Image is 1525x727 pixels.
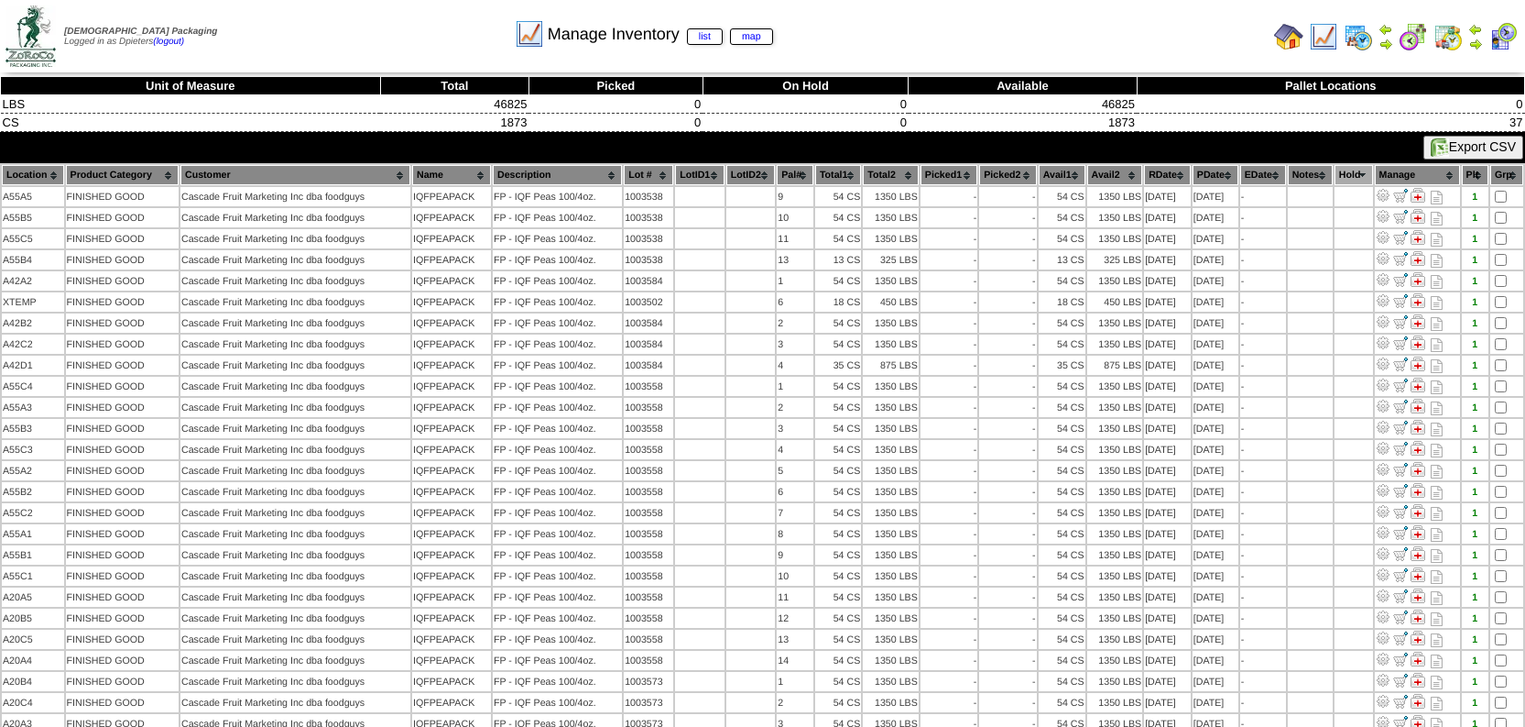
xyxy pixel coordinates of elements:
[493,187,622,206] td: FP - IQF Peas 100/4oz.
[1393,188,1408,203] img: Move
[1411,483,1425,498] img: Manage Hold
[1240,208,1286,227] td: -
[1039,208,1085,227] td: 54 CS
[1376,420,1390,435] img: Adjust
[1087,356,1143,375] td: 875 LBS
[1393,209,1408,224] img: Move
[1144,292,1191,312] td: [DATE]
[1411,631,1425,645] img: Manage Hold
[863,271,919,291] td: 1350 LBS
[1393,272,1408,287] img: Move
[863,208,919,227] td: 1350 LBS
[815,314,861,333] td: 54 CS
[548,25,773,44] span: Manage Inventory
[153,37,184,47] a: (logout)
[1193,250,1238,270] td: [DATE]
[2,271,64,291] td: A42A2
[515,19,544,49] img: line_graph.gif
[1393,504,1408,519] img: Move
[1423,136,1523,160] button: Export CSV
[1431,359,1443,373] i: Note
[624,314,673,333] td: 1003584
[1240,292,1286,312] td: -
[2,229,64,248] td: A55C5
[863,187,919,206] td: 1350 LBS
[1393,610,1408,624] img: Move
[2,208,64,227] td: A55B5
[1393,546,1408,561] img: Move
[1431,296,1443,310] i: Note
[1399,22,1428,51] img: calendarblend.gif
[1039,292,1085,312] td: 18 CS
[1087,314,1143,333] td: 1350 LBS
[1087,335,1143,354] td: 1350 LBS
[1376,589,1390,603] img: Adjust
[1378,22,1393,37] img: arrowleft.gif
[412,229,491,248] td: IQFPEAPACK
[624,229,673,248] td: 1003538
[180,250,410,270] td: Cascade Fruit Marketing Inc dba foodguys
[1463,318,1487,329] div: 1
[66,208,179,227] td: FINISHED GOOD
[979,314,1036,333] td: -
[863,229,919,248] td: 1350 LBS
[624,165,673,185] th: Lot #
[66,356,179,375] td: FINISHED GOOD
[1193,314,1238,333] td: [DATE]
[1240,335,1286,354] td: -
[863,356,919,375] td: 875 LBS
[1393,589,1408,603] img: Move
[1039,187,1085,206] td: 54 CS
[1463,213,1487,224] div: 1
[1411,251,1425,266] img: Manage Hold
[493,250,622,270] td: FP - IQF Peas 100/4oz.
[66,314,179,333] td: FINISHED GOOD
[412,250,491,270] td: IQFPEAPACK
[815,229,861,248] td: 54 CS
[180,335,410,354] td: Cascade Fruit Marketing Inc dba foodguys
[180,165,410,185] th: Customer
[863,335,919,354] td: 1350 LBS
[1039,250,1085,270] td: 13 CS
[909,77,1137,95] th: Available
[412,271,491,291] td: IQFPEAPACK
[1193,165,1238,185] th: PDate
[180,229,410,248] td: Cascade Fruit Marketing Inc dba foodguys
[493,335,622,354] td: FP - IQF Peas 100/4oz.
[2,292,64,312] td: XTEMP
[180,356,410,375] td: Cascade Fruit Marketing Inc dba foodguys
[1431,138,1449,157] img: excel.gif
[1462,165,1488,185] th: Plt
[1375,165,1460,185] th: Manage
[1193,187,1238,206] td: [DATE]
[777,335,813,354] td: 3
[1411,209,1425,224] img: Manage Hold
[1393,314,1408,329] img: Move
[1411,188,1425,203] img: Manage Hold
[1144,229,1191,248] td: [DATE]
[1240,187,1286,206] td: -
[624,292,673,312] td: 1003502
[687,28,723,45] a: list
[1193,292,1238,312] td: [DATE]
[1376,504,1390,519] img: Adjust
[380,114,528,132] td: 1873
[1433,22,1463,51] img: calendarinout.gif
[1039,271,1085,291] td: 54 CS
[920,208,977,227] td: -
[66,165,179,185] th: Product Category
[815,250,861,270] td: 13 CS
[180,292,410,312] td: Cascade Fruit Marketing Inc dba foodguys
[979,335,1036,354] td: -
[777,271,813,291] td: 1
[920,250,977,270] td: -
[1240,271,1286,291] td: -
[1393,567,1408,582] img: Move
[1463,339,1487,350] div: 1
[1490,165,1523,185] th: Grp
[1411,314,1425,329] img: Manage Hold
[1393,336,1408,350] img: Move
[1087,250,1143,270] td: 325 LBS
[979,250,1036,270] td: -
[528,77,703,95] th: Picked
